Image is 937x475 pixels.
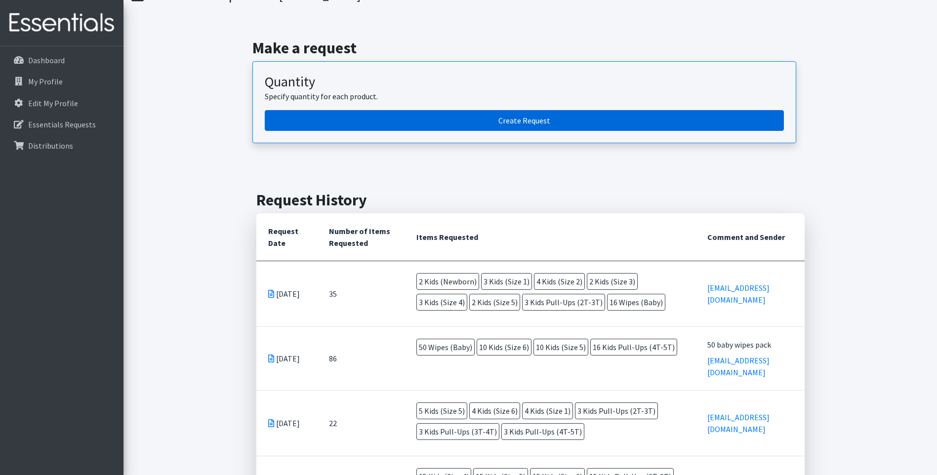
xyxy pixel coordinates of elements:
[4,115,120,134] a: Essentials Requests
[28,98,78,108] p: Edit My Profile
[28,141,73,151] p: Distributions
[317,213,405,261] th: Number of Items Requested
[4,136,120,156] a: Distributions
[28,119,96,129] p: Essentials Requests
[4,50,120,70] a: Dashboard
[416,339,475,356] span: 50 Wipes (Baby)
[317,390,405,456] td: 22
[256,261,318,326] td: [DATE]
[256,191,805,209] h2: Request History
[607,294,665,311] span: 16 Wipes (Baby)
[522,402,573,419] span: 4 Kids (Size 1)
[28,77,63,86] p: My Profile
[4,72,120,91] a: My Profile
[4,6,120,40] img: HumanEssentials
[416,402,467,419] span: 5 Kids (Size 5)
[416,294,467,311] span: 3 Kids (Size 4)
[501,423,584,440] span: 3 Kids Pull-Ups (4T-5T)
[256,213,318,261] th: Request Date
[28,55,65,65] p: Dashboard
[707,339,793,351] div: 50 baby wipes pack
[590,339,677,356] span: 16 Kids Pull-Ups (4T-5T)
[707,412,770,434] a: [EMAIL_ADDRESS][DOMAIN_NAME]
[469,294,520,311] span: 2 Kids (Size 5)
[707,356,770,377] a: [EMAIL_ADDRESS][DOMAIN_NAME]
[416,273,479,290] span: 2 Kids (Newborn)
[533,339,588,356] span: 10 Kids (Size 5)
[317,326,405,390] td: 86
[4,93,120,113] a: Edit My Profile
[265,74,784,90] h3: Quantity
[469,402,520,419] span: 4 Kids (Size 6)
[265,90,784,102] p: Specify quantity for each product.
[707,283,770,305] a: [EMAIL_ADDRESS][DOMAIN_NAME]
[481,273,532,290] span: 3 Kids (Size 1)
[265,110,784,131] a: Create a request by quantity
[317,261,405,326] td: 35
[256,390,318,456] td: [DATE]
[534,273,585,290] span: 4 Kids (Size 2)
[695,213,805,261] th: Comment and Sender
[522,294,605,311] span: 3 Kids Pull-Ups (2T-3T)
[256,326,318,390] td: [DATE]
[477,339,531,356] span: 10 Kids (Size 6)
[587,273,638,290] span: 2 Kids (Size 3)
[416,423,499,440] span: 3 Kids Pull-Ups (3T-4T)
[575,402,658,419] span: 3 Kids Pull-Ups (2T-3T)
[405,213,695,261] th: Items Requested
[252,39,808,57] h2: Make a request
